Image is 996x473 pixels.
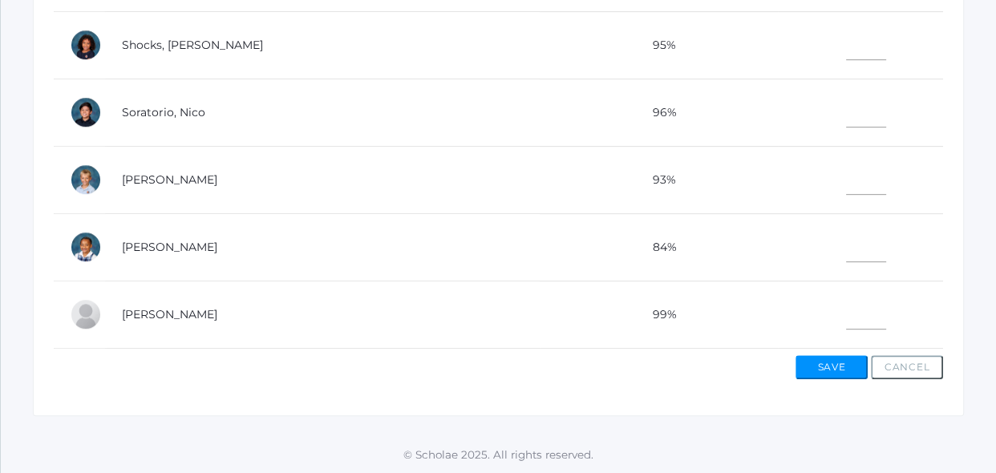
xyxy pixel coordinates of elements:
a: [PERSON_NAME] [122,240,217,254]
div: Nico Soratorio [70,96,102,128]
td: 96% [540,79,778,146]
div: Luca Shocks [70,29,102,61]
a: Shocks, [PERSON_NAME] [122,38,263,52]
div: Liam Tiedemann [70,164,102,196]
p: © Scholae 2025. All rights reserved. [1,447,996,463]
button: Cancel [871,355,943,379]
td: 95% [540,11,778,79]
td: 93% [540,146,778,213]
a: [PERSON_NAME] [122,307,217,321]
div: Jedidiah Winder [70,298,102,330]
button: Save [796,355,868,379]
a: [PERSON_NAME] [122,172,217,187]
td: 99% [540,281,778,348]
a: Soratorio, Nico [122,105,205,119]
td: 84% [540,213,778,281]
div: Eliana Waite [70,231,102,263]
